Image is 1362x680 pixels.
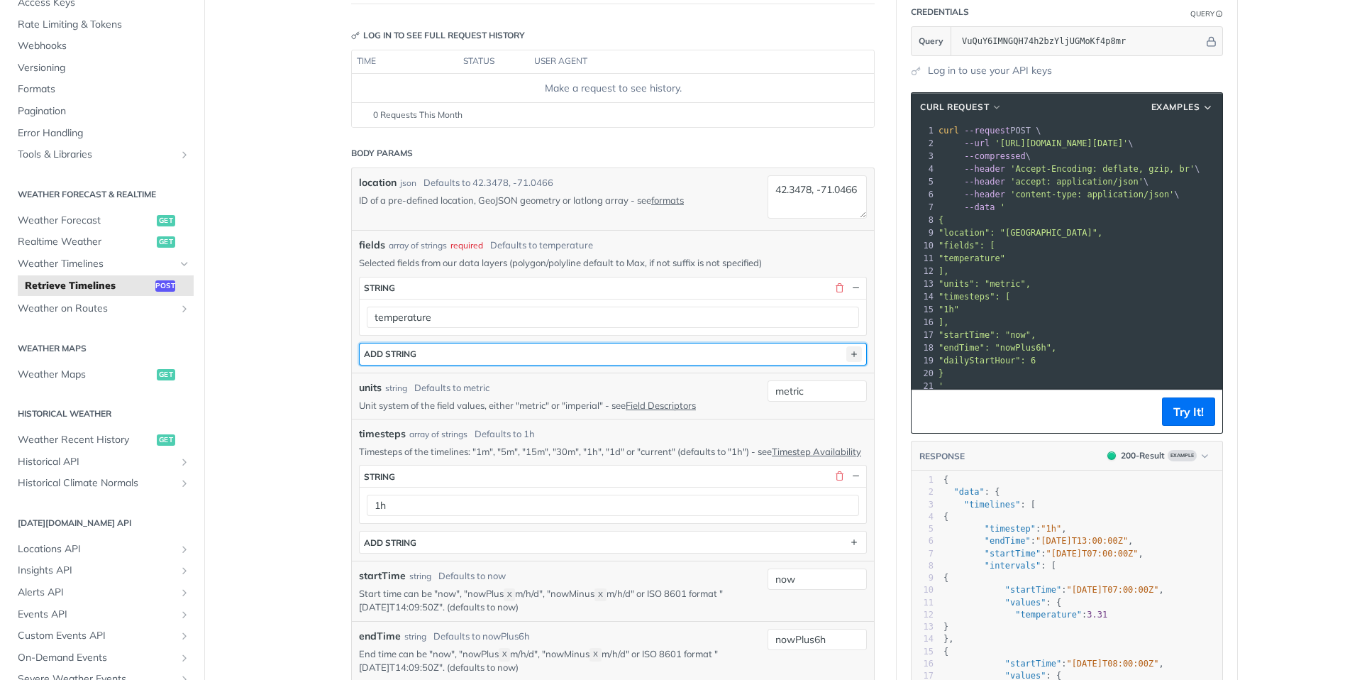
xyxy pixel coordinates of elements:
[912,226,936,239] div: 9
[11,35,194,57] a: Webhooks
[11,429,194,451] a: Weather Recent Historyget
[11,253,194,275] a: Weather TimelinesHide subpages for Weather Timelines
[18,608,175,622] span: Events API
[912,329,936,341] div: 17
[943,647,948,657] span: {
[400,177,416,190] div: json
[18,564,175,578] span: Insights API
[11,210,194,231] a: Weather Forecastget
[179,587,190,598] button: Show subpages for Alerts API
[433,630,530,644] div: Defaults to nowPlus6h
[912,265,936,278] div: 12
[157,236,175,248] span: get
[18,214,153,228] span: Weather Forecast
[912,597,934,609] div: 11
[939,279,1031,289] span: "units": "metric",
[985,524,1036,534] span: "timestep"
[351,31,360,40] svg: Key
[359,399,746,412] p: Unit system of the field values, either "metric" or "imperial" - see
[939,343,1056,353] span: "endTime": "nowPlus6h",
[179,149,190,160] button: Show subpages for Tools & Libraries
[11,231,194,253] a: Realtime Weatherget
[179,565,190,576] button: Show subpages for Insights API
[18,629,175,643] span: Custom Events API
[11,473,194,494] a: Historical Climate NormalsShow subpages for Historical Climate Normals
[18,275,194,297] a: Retrieve Timelinespost
[833,282,846,295] button: Delete
[943,610,1107,620] span: :
[912,621,934,633] div: 13
[772,446,861,457] a: Timestep Availability
[18,126,190,141] span: Error Handling
[939,266,948,276] span: ],
[939,292,1010,302] span: "timesteps": [
[359,175,397,190] label: location
[11,647,194,669] a: On-Demand EventsShow subpages for On-Demand Events
[157,434,175,446] span: get
[1046,549,1139,559] span: "[DATE]T07:00:00Z"
[179,544,190,555] button: Show subpages for Locations API
[360,532,866,553] button: ADD string
[985,549,1041,559] span: "startTime"
[18,586,175,600] span: Alerts API
[1146,100,1219,114] button: Examples
[1010,177,1144,187] span: 'accept: application/json'
[352,50,458,73] th: time
[404,630,426,643] div: string
[179,652,190,664] button: Show subpages for On-Demand Events
[1151,101,1200,114] span: Examples
[11,364,194,385] a: Weather Mapsget
[912,499,934,511] div: 3
[912,367,936,380] div: 20
[939,126,959,136] span: curl
[18,235,153,249] span: Realtime Weather
[912,214,936,226] div: 8
[11,560,194,581] a: Insights APIShow subpages for Insights API
[912,560,934,572] div: 8
[928,63,1052,78] a: Log in to use your API keys
[1015,610,1082,620] span: "temperature"
[18,61,190,75] span: Versioning
[11,57,194,79] a: Versioning
[939,190,1180,199] span: \
[598,590,603,600] span: X
[955,27,1204,55] input: apikey
[912,201,936,214] div: 7
[912,278,936,290] div: 13
[179,609,190,620] button: Show subpages for Events API
[409,428,467,441] div: array of strings
[351,29,525,42] div: Log in to see full request history
[964,190,1005,199] span: --header
[1010,164,1195,174] span: 'Accept-Encoding: deflate, gzip, br'
[18,104,190,119] span: Pagination
[18,148,175,162] span: Tools & Libraries
[943,536,1133,546] span: : ,
[943,585,1164,595] span: : ,
[179,456,190,468] button: Show subpages for Historical API
[1041,524,1061,534] span: "1h"
[11,188,194,201] h2: Weather Forecast & realtime
[1162,397,1215,426] button: Try It!
[438,569,506,583] div: Defaults to now
[502,650,507,660] span: X
[849,282,862,295] button: Hide
[943,549,1144,559] span: : ,
[18,82,190,97] span: Formats
[912,548,934,560] div: 7
[911,6,969,18] div: Credentials
[964,202,995,212] span: --data
[912,188,936,201] div: 6
[943,500,1036,510] span: : [
[912,137,936,150] div: 2
[849,470,862,483] button: Hide
[18,542,175,556] span: Locations API
[912,511,934,523] div: 4
[651,194,684,206] a: formats
[18,651,175,665] span: On-Demand Events
[360,278,866,299] button: string
[11,604,194,625] a: Events APIShow subpages for Events API
[364,471,395,482] div: string
[912,523,934,535] div: 5
[939,164,1200,174] span: \
[1190,9,1214,19] div: Query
